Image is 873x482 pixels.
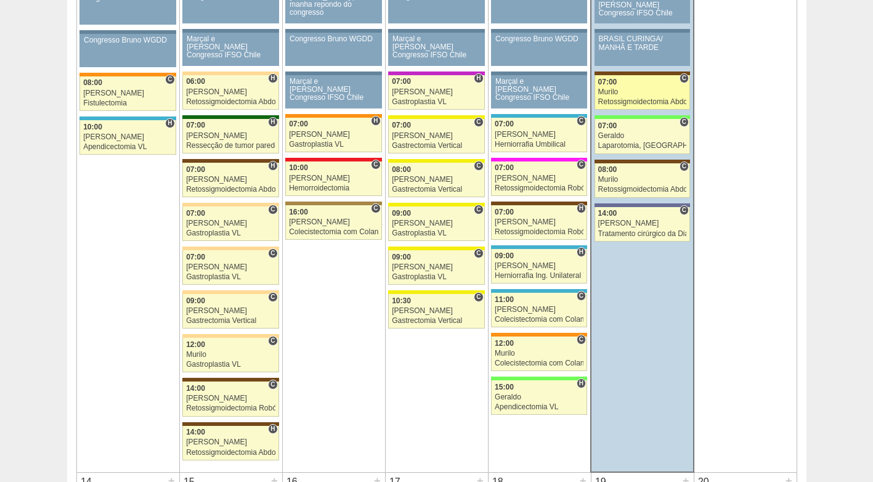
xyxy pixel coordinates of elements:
[182,206,278,241] a: C 07:00 [PERSON_NAME] Gastroplastia VL
[474,73,483,83] span: Hospital
[83,78,102,87] span: 08:00
[495,35,583,43] div: Congresso Bruno WGDD
[491,293,587,327] a: C 11:00 [PERSON_NAME] Colecistectomia com Colangiografia VL
[595,115,690,119] div: Key: Brasil
[495,131,583,139] div: [PERSON_NAME]
[182,338,278,372] a: C 12:00 Murilo Gastroplastia VL
[577,160,586,170] span: Consultório
[495,141,583,149] div: Herniorrafia Umbilical
[186,98,275,106] div: Retossigmoidectomia Abdominal VL
[182,247,278,250] div: Key: Bartira
[182,159,278,163] div: Key: Santa Joana
[598,142,687,150] div: Laparotomia, [GEOGRAPHIC_DATA], Drenagem, Bridas VL
[392,219,481,227] div: [PERSON_NAME]
[186,88,275,96] div: [PERSON_NAME]
[268,248,277,258] span: Consultório
[595,29,690,33] div: Key: Aviso
[268,205,277,214] span: Consultório
[491,289,587,293] div: Key: Neomater
[186,142,275,150] div: Ressecção de tumor parede abdominal pélvica
[495,306,583,314] div: [PERSON_NAME]
[186,449,275,457] div: Retossigmoidectomia Abdominal VL
[268,117,277,127] span: Hospital
[388,115,484,119] div: Key: Santa Rita
[83,143,173,151] div: Apendicectomia VL
[186,361,275,369] div: Gastroplastia VL
[495,228,583,236] div: Retossigmoidectomia Robótica
[577,335,586,345] span: Consultório
[285,71,381,75] div: Key: Aviso
[285,161,381,196] a: C 10:00 [PERSON_NAME] Hemorroidectomia
[599,35,686,51] div: BRASIL CURINGA/ MANHÃ E TARDE
[388,163,484,197] a: C 08:00 [PERSON_NAME] Gastrectomia Vertical
[680,161,689,171] span: Consultório
[83,99,173,107] div: Fistulectomia
[285,158,381,161] div: Key: Assunção
[83,133,173,141] div: [PERSON_NAME]
[186,394,275,402] div: [PERSON_NAME]
[268,292,277,302] span: Consultório
[680,117,689,127] span: Consultório
[165,118,174,128] span: Hospital
[186,132,275,140] div: [PERSON_NAME]
[392,186,481,194] div: Gastrectomia Vertical
[392,296,411,305] span: 10:30
[285,114,381,118] div: Key: São Luiz - SCS
[182,382,278,416] a: C 14:00 [PERSON_NAME] Retossigmoidectomia Robótica
[388,206,484,241] a: C 09:00 [PERSON_NAME] Gastroplastia VL
[371,116,380,126] span: Hospital
[182,250,278,285] a: C 07:00 [PERSON_NAME] Gastroplastia VL
[495,163,514,172] span: 07:00
[182,115,278,119] div: Key: Santa Maria
[392,165,411,174] span: 08:00
[268,336,277,346] span: Consultório
[289,208,308,216] span: 16:00
[474,117,483,127] span: Consultório
[491,377,587,380] div: Key: Brasil
[290,78,378,102] div: Marçal e [PERSON_NAME] Congresso IFSO Chile
[182,334,278,338] div: Key: Bartira
[491,71,587,75] div: Key: Aviso
[83,123,102,131] span: 10:00
[182,29,278,33] div: Key: Aviso
[680,73,689,83] span: Consultório
[186,428,205,436] span: 14:00
[491,205,587,240] a: H 07:00 [PERSON_NAME] Retossigmoidectomia Robótica
[186,121,205,129] span: 07:00
[598,176,687,184] div: Murilo
[598,230,687,238] div: Tratamento cirúrgico da Diástase do reto abdomem
[595,71,690,75] div: Key: Santa Joana
[268,424,277,434] span: Hospital
[495,251,514,260] span: 09:00
[388,159,484,163] div: Key: Santa Rita
[598,186,687,194] div: Retossigmoidectomia Abdominal VL
[495,174,583,182] div: [PERSON_NAME]
[371,160,380,170] span: Consultório
[186,307,275,315] div: [PERSON_NAME]
[285,205,381,240] a: C 16:00 [PERSON_NAME] Colecistectomia com Colangiografia VL
[182,203,278,206] div: Key: Bartira
[268,73,277,83] span: Hospital
[495,383,514,391] span: 15:00
[79,116,176,120] div: Key: Neomater
[474,248,483,258] span: Consultório
[474,161,483,171] span: Consultório
[83,89,173,97] div: [PERSON_NAME]
[491,158,587,161] div: Key: Pro Matre
[182,378,278,382] div: Key: Santa Joana
[186,219,275,227] div: [PERSON_NAME]
[388,294,484,329] a: C 10:30 [PERSON_NAME] Gastrectomia Vertical
[186,186,275,194] div: Retossigmoidectomia Abdominal VL
[392,98,481,106] div: Gastroplastia VL
[392,77,411,86] span: 07:00
[289,131,378,139] div: [PERSON_NAME]
[186,263,275,271] div: [PERSON_NAME]
[289,120,308,128] span: 07:00
[388,29,484,33] div: Key: Aviso
[186,340,205,349] span: 12:00
[285,202,381,205] div: Key: Oswaldo Cruz Paulista
[182,75,278,110] a: H 06:00 [PERSON_NAME] Retossigmoidectomia Abdominal VL
[598,121,617,130] span: 07:00
[392,176,481,184] div: [PERSON_NAME]
[495,262,583,270] div: [PERSON_NAME]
